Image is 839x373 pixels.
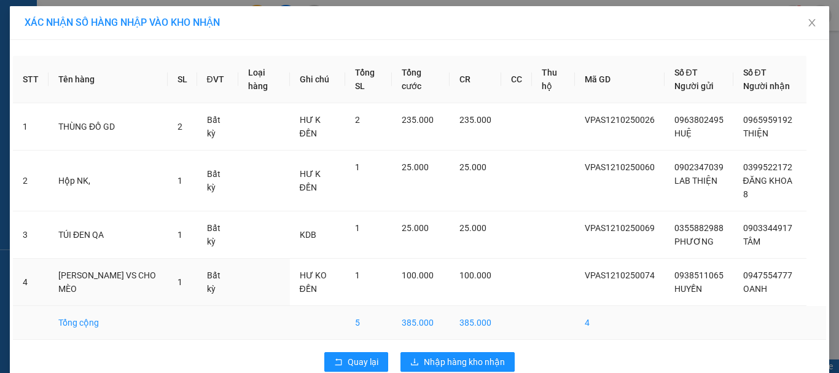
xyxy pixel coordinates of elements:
span: 235.000 [459,115,491,125]
span: Người gửi [674,81,714,91]
span: Số ĐT [674,68,698,77]
span: Người nhận [743,81,790,91]
th: ĐVT [197,56,238,103]
span: LAB THIỆN [674,176,717,186]
span: 0902347039 [674,162,724,172]
td: Bất kỳ [197,211,238,259]
span: 1 [178,277,182,287]
button: Close [795,6,829,41]
th: Tên hàng [49,56,168,103]
th: Tổng SL [345,56,392,103]
td: 1 [13,103,49,151]
span: ----------------------------------------- [33,66,150,76]
span: TÂM [743,237,760,246]
span: 1 [355,223,360,233]
span: 0399522172 [743,162,792,172]
button: downloadNhập hàng kho nhận [400,352,515,372]
td: TÚI ĐEN QA [49,211,168,259]
span: VPBC1210250004 [61,78,130,87]
span: 25.000 [402,223,429,233]
span: 1 [355,162,360,172]
button: rollbackQuay lại [324,352,388,372]
span: VPAS1210250069 [585,223,655,233]
td: 3 [13,211,49,259]
span: 1 [178,230,182,240]
th: Mã GD [575,56,665,103]
td: [PERSON_NAME] VS CHO MÈO [49,259,168,306]
span: Bến xe [GEOGRAPHIC_DATA] [97,20,165,35]
span: rollback [334,358,343,367]
span: download [410,358,419,367]
td: Bất kỳ [197,259,238,306]
span: VPAS1210250060 [585,162,655,172]
td: 5 [345,306,392,340]
td: 385.000 [450,306,501,340]
span: 25.000 [459,162,486,172]
td: 4 [13,259,49,306]
span: 10:45:15 [DATE] [27,89,75,96]
span: VPAS1210250074 [585,270,655,280]
span: 25.000 [459,223,486,233]
span: HƯ K ĐỀN [300,115,321,138]
span: THIỆN [743,128,768,138]
th: Ghi chú [290,56,345,103]
td: Hộp NK, [49,151,168,211]
span: HUYỀN [674,284,702,294]
span: 1 [355,270,360,280]
td: 2 [13,151,49,211]
span: ĐĂNG KHOA 8 [743,176,792,199]
th: SL [168,56,197,103]
span: VPAS1210250026 [585,115,655,125]
span: 25.000 [402,162,429,172]
span: OANH [743,284,767,294]
img: logo [4,7,59,61]
span: 0938511065 [674,270,724,280]
span: Hotline: 19001152 [97,55,150,62]
th: Tổng cước [392,56,450,103]
th: STT [13,56,49,103]
span: 100.000 [459,270,491,280]
span: KDB [300,230,316,240]
th: CR [450,56,501,103]
span: 2 [178,122,182,132]
span: 0963802495 [674,115,724,125]
span: PHƯƠNG [674,237,714,246]
th: Loại hàng [238,56,290,103]
span: Quay lại [348,355,378,369]
span: 0355882988 [674,223,724,233]
span: 2 [355,115,360,125]
th: CC [501,56,532,103]
span: In ngày: [4,89,75,96]
span: 0947554777 [743,270,792,280]
td: Bất kỳ [197,103,238,151]
td: 385.000 [392,306,450,340]
td: THÙNG ĐỒ GD [49,103,168,151]
span: HUỆ [674,128,692,138]
span: 235.000 [402,115,434,125]
span: 0965959192 [743,115,792,125]
strong: ĐỒNG PHƯỚC [97,7,168,17]
th: Thu hộ [532,56,575,103]
span: Nhập hàng kho nhận [424,355,505,369]
span: 0903344917 [743,223,792,233]
span: HƯ KO ĐỀN [300,270,327,294]
span: Số ĐT [743,68,767,77]
span: HƯ K ĐỀN [300,169,321,192]
span: [PERSON_NAME]: [4,79,130,87]
td: 4 [575,306,665,340]
td: Bất kỳ [197,151,238,211]
span: 100.000 [402,270,434,280]
span: 1 [178,176,182,186]
span: XÁC NHẬN SỐ HÀNG NHẬP VÀO KHO NHẬN [25,17,220,28]
span: 01 Võ Văn Truyện, KP.1, Phường 2 [97,37,169,52]
span: close [807,18,817,28]
td: Tổng cộng [49,306,168,340]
